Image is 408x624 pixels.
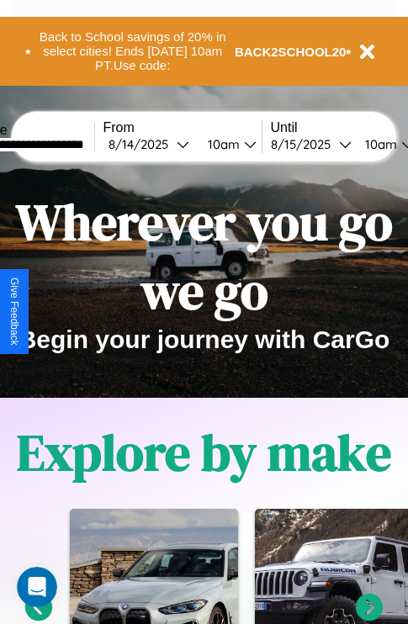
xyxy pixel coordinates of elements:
button: Back to School savings of 20% in select cities! Ends [DATE] 10am PT.Use code: [31,25,235,77]
div: Give Feedback [8,278,20,346]
b: BACK2SCHOOL20 [235,45,347,59]
div: 8 / 14 / 2025 [109,136,177,152]
iframe: Intercom live chat [17,567,57,607]
div: 10am [357,136,401,152]
button: 10am [194,135,262,153]
div: 10am [199,136,244,152]
label: From [103,120,262,135]
div: 8 / 15 / 2025 [271,136,339,152]
h1: Explore by make [17,418,391,487]
button: 8/14/2025 [103,135,194,153]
